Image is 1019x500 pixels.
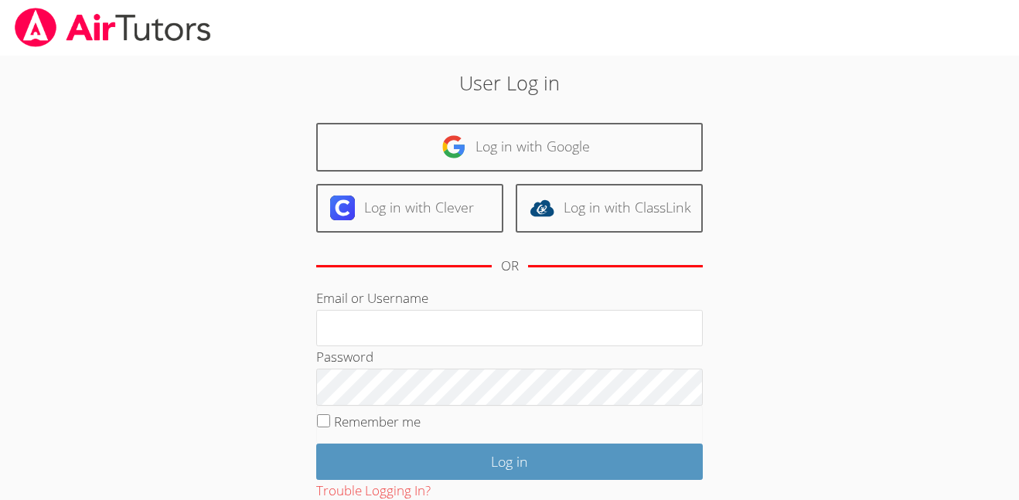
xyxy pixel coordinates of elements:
[13,8,213,47] img: airtutors_banner-c4298cdbf04f3fff15de1276eac7730deb9818008684d7c2e4769d2f7ddbe033.png
[316,444,703,480] input: Log in
[316,184,503,233] a: Log in with Clever
[501,255,519,277] div: OR
[441,134,466,159] img: google-logo-50288ca7cdecda66e5e0955fdab243c47b7ad437acaf1139b6f446037453330a.svg
[316,348,373,366] label: Password
[316,123,703,172] a: Log in with Google
[530,196,554,220] img: classlink-logo-d6bb404cc1216ec64c9a2012d9dc4662098be43eaf13dc465df04b49fa7ab582.svg
[516,184,703,233] a: Log in with ClassLink
[330,196,355,220] img: clever-logo-6eab21bc6e7a338710f1a6ff85c0baf02591cd810cc4098c63d3a4b26e2feb20.svg
[316,289,428,307] label: Email or Username
[334,413,421,430] label: Remember me
[234,68,785,97] h2: User Log in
